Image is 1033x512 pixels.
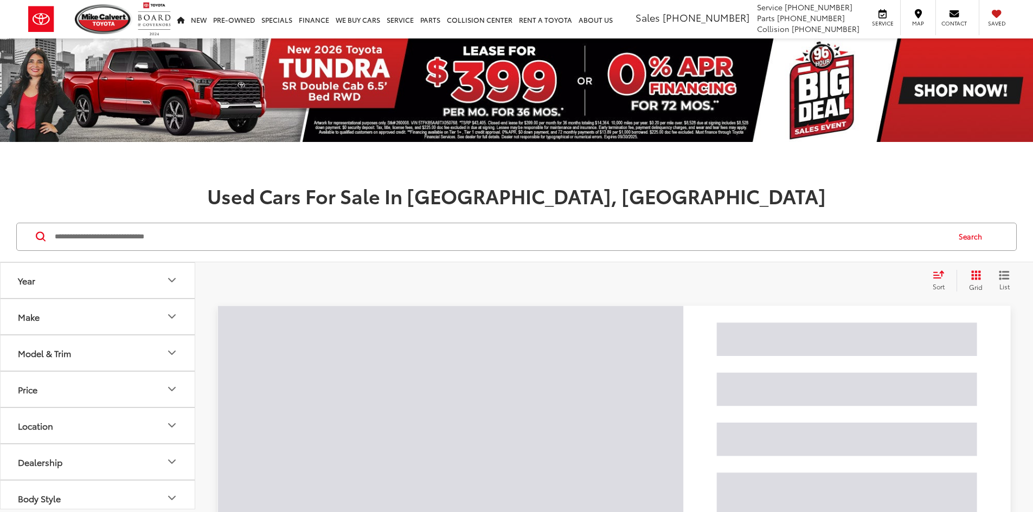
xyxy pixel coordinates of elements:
button: LocationLocation [1,408,196,443]
span: [PHONE_NUMBER] [792,23,859,34]
span: Service [757,2,782,12]
div: Price [18,384,37,394]
span: List [999,282,1010,291]
div: Body Style [18,493,61,503]
input: Search by Make, Model, or Keyword [54,224,948,250]
span: Sales [636,10,660,24]
button: Model & TrimModel & Trim [1,335,196,371]
span: Service [870,20,895,27]
div: Make [165,310,178,323]
div: Body Style [165,491,178,504]
button: Search [948,223,998,250]
button: List View [991,270,1018,291]
span: Parts [757,12,775,23]
button: DealershipDealership [1,444,196,479]
div: Location [18,420,53,431]
div: Dealership [165,455,178,468]
div: Year [18,275,35,286]
span: [PHONE_NUMBER] [785,2,852,12]
button: Grid View [957,270,991,291]
span: Collision [757,23,790,34]
span: Sort [933,282,945,291]
span: [PHONE_NUMBER] [663,10,749,24]
div: Location [165,419,178,432]
span: Saved [985,20,1009,27]
div: Price [165,383,178,396]
div: Model & Trim [18,348,71,358]
button: YearYear [1,263,196,298]
button: MakeMake [1,299,196,334]
span: Grid [969,282,983,291]
span: Contact [941,20,967,27]
span: Map [906,20,930,27]
button: Select sort value [927,270,957,291]
div: Year [165,274,178,287]
button: PricePrice [1,372,196,407]
img: Mike Calvert Toyota [75,4,132,34]
span: [PHONE_NUMBER] [777,12,845,23]
div: Make [18,312,40,322]
div: Dealership [18,457,62,467]
div: Model & Trim [165,346,178,359]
